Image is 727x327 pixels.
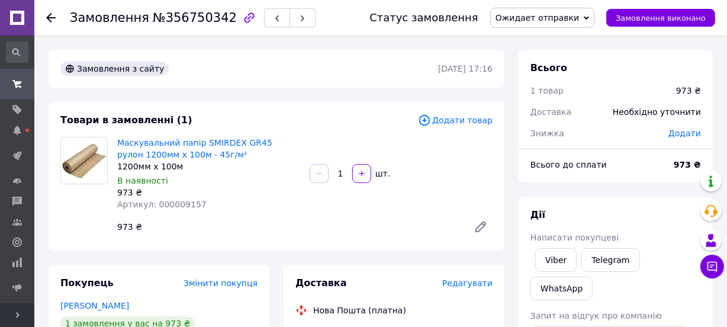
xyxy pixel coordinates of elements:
div: 973 ₴ [117,187,300,198]
span: 1 товар [530,86,564,95]
div: Необхідно уточнити [606,99,708,125]
span: Дії [530,209,545,220]
span: Доставка [530,107,571,117]
span: Запит на відгук про компанію [530,311,662,320]
span: Всього [530,62,567,73]
span: Додати товар [418,114,493,127]
a: Telegram [581,248,639,272]
span: Ожидает отправки [496,13,579,23]
button: Замовлення виконано [606,9,715,27]
span: Артикул: 000009157 [117,200,207,209]
span: Написати покупцеві [530,233,619,242]
a: Viber [535,248,577,272]
time: [DATE] 17:16 [438,64,493,73]
span: Товари в замовленні (1) [60,114,192,126]
div: 973 ₴ [112,219,464,235]
div: Замовлення з сайту [60,62,169,76]
span: Змінити покупця [184,278,258,288]
div: Нова Пошта (платна) [310,304,409,316]
div: шт. [372,168,391,179]
div: Повернутися назад [46,12,56,24]
span: №356750342 [153,11,237,25]
span: Редагувати [442,278,493,288]
a: WhatsApp [530,277,593,300]
b: 973 ₴ [674,160,701,169]
div: 973 ₴ [676,85,701,97]
div: Статус замовлення [369,12,478,24]
img: Маскувальний папір SMIRDEX GR45 рулон 1200мм х 100м - 45г/м² [61,137,107,184]
span: Додати [668,129,701,138]
a: Редагувати [469,215,493,239]
span: Доставка [295,277,347,288]
span: Замовлення виконано [616,14,706,23]
span: Покупець [60,277,114,288]
div: 1200мм х 100м [117,161,300,172]
a: [PERSON_NAME] [60,301,129,310]
a: Маскувальний папір SMIRDEX GR45 рулон 1200мм х 100м - 45г/м² [117,138,272,159]
span: Замовлення [70,11,149,25]
span: Знижка [530,129,564,138]
button: Чат з покупцем [700,255,724,278]
span: В наявності [117,176,168,185]
span: Всього до сплати [530,160,607,169]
